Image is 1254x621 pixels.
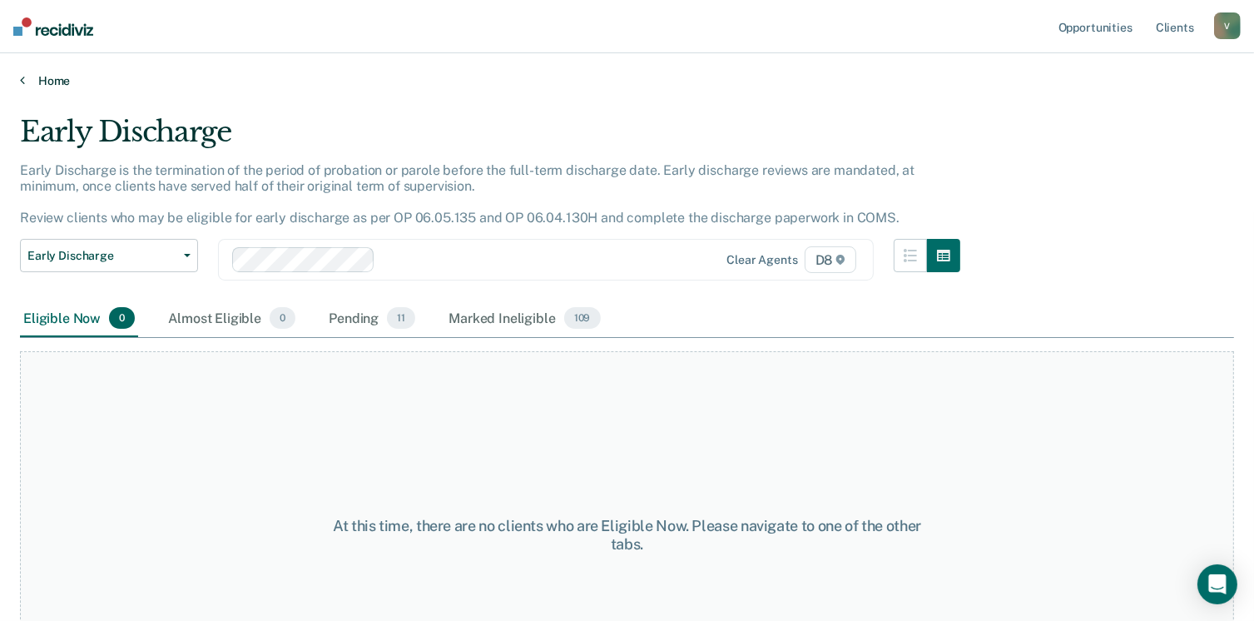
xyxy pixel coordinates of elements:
div: At this time, there are no clients who are Eligible Now. Please navigate to one of the other tabs. [324,517,930,553]
a: Home [20,73,1234,88]
div: Almost Eligible0 [165,301,299,337]
span: 0 [109,307,135,329]
div: Eligible Now0 [20,301,138,337]
button: Early Discharge [20,239,198,272]
div: Clear agents [726,253,797,267]
div: Open Intercom Messenger [1197,564,1237,604]
span: D8 [805,246,857,273]
div: Marked Ineligible109 [445,301,603,337]
p: Early Discharge is the termination of the period of probation or parole before the full-term disc... [20,162,914,226]
button: V [1214,12,1241,39]
img: Recidiviz [13,17,93,36]
span: 11 [387,307,415,329]
span: Early Discharge [27,249,177,263]
div: Early Discharge [20,115,960,162]
div: Pending11 [325,301,419,337]
span: 0 [270,307,295,329]
span: 109 [564,307,601,329]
